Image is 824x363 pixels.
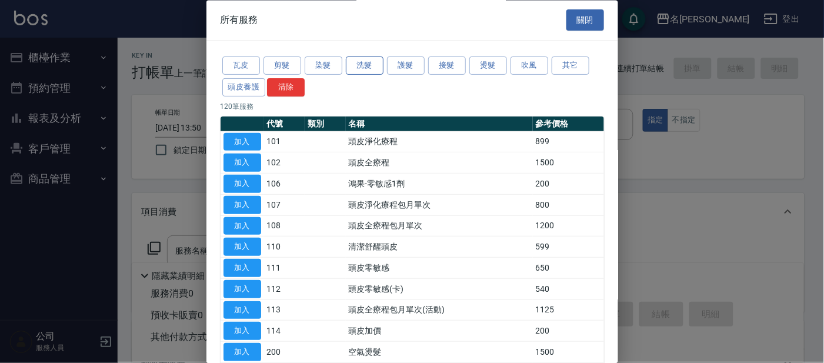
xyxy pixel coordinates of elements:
button: 加入 [223,175,261,194]
td: 540 [533,279,604,300]
td: 599 [533,237,604,258]
button: 加入 [223,322,261,341]
td: 清潔舒醒頭皮 [346,237,533,258]
button: 染髮 [305,57,342,75]
td: 頭皮零敏感 [346,258,533,279]
button: 瓦皮 [222,57,260,75]
td: 頭皮淨化療程 [346,132,533,153]
td: 102 [264,152,305,174]
button: 加入 [223,154,261,172]
td: 頭皮全療程包月單次(活動) [346,300,533,321]
button: 關閉 [566,9,604,31]
td: 650 [533,258,604,279]
button: 接髮 [428,57,466,75]
button: 護髮 [387,57,425,75]
button: 洗髮 [346,57,383,75]
button: 剪髮 [263,57,301,75]
td: 110 [264,237,305,258]
td: 107 [264,195,305,216]
button: 加入 [223,196,261,214]
th: 名稱 [346,116,533,132]
span: 所有服務 [221,14,258,26]
td: 200 [533,321,604,342]
td: 頭皮淨化療程包月單次 [346,195,533,216]
td: 111 [264,258,305,279]
button: 頭皮養護 [222,78,266,96]
td: 頭皮零敏感(卡) [346,279,533,300]
button: 加入 [223,217,261,235]
td: 800 [533,195,604,216]
td: 108 [264,216,305,237]
button: 加入 [223,344,261,362]
button: 清除 [267,78,305,96]
th: 類別 [305,116,346,132]
td: 114 [264,321,305,342]
button: 加入 [223,133,261,151]
button: 其它 [552,57,589,75]
td: 106 [264,174,305,195]
td: 1200 [533,216,604,237]
td: 112 [264,279,305,300]
td: 1500 [533,152,604,174]
th: 代號 [264,116,305,132]
td: 鴻果-零敏感1劑 [346,174,533,195]
button: 加入 [223,301,261,319]
button: 加入 [223,280,261,298]
th: 參考價格 [533,116,604,132]
td: 頭皮加價 [346,321,533,342]
td: 1125 [533,300,604,321]
td: 1500 [533,342,604,363]
button: 加入 [223,238,261,257]
td: 200 [264,342,305,363]
td: 頭皮全療程包月單次 [346,216,533,237]
button: 加入 [223,259,261,278]
button: 吹風 [511,57,548,75]
td: 101 [264,132,305,153]
td: 200 [533,174,604,195]
td: 899 [533,132,604,153]
td: 113 [264,300,305,321]
td: 空氣燙髮 [346,342,533,363]
p: 120 筆服務 [221,101,604,112]
td: 頭皮全療程 [346,152,533,174]
button: 燙髮 [469,57,507,75]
